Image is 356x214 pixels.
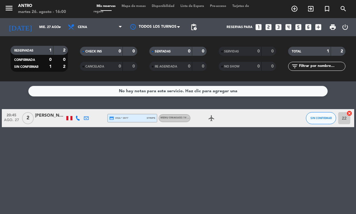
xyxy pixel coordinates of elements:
i: cancel [346,110,352,116]
i: looks_5 [294,23,302,31]
span: Pre-acceso [207,5,229,8]
i: search [340,5,347,12]
strong: 0 [271,49,275,53]
span: Reservas para [227,25,253,29]
strong: 0 [188,49,190,53]
strong: 0 [119,64,121,68]
span: 2 [22,112,34,124]
i: menu [5,4,14,13]
span: MENU OMAKASE (14 PASOS) [161,117,196,119]
strong: 2 [63,65,67,69]
i: add_box [314,23,322,31]
span: NO SHOW [224,65,240,68]
i: looks_3 [275,23,282,31]
span: RESERVAR MESA [286,4,303,14]
i: looks_one [255,23,262,31]
strong: 0 [132,49,136,53]
span: TOTAL [292,50,301,53]
div: ANTRO [18,3,66,9]
i: exit_to_app [307,5,314,12]
span: SERVIDAS [224,50,239,53]
i: [DATE] [5,20,36,34]
button: menu [5,4,14,15]
strong: 2 [63,48,67,52]
span: SIN CONFIRMAR [14,65,38,68]
i: turned_in_not [323,5,331,12]
span: CHECK INS [85,50,102,53]
input: Filtrar por nombre... [298,63,345,70]
i: filter_list [291,63,298,70]
span: SIN CONFIRMAR [310,116,332,120]
strong: 0 [119,49,121,53]
span: print [329,24,336,31]
strong: 0 [271,64,275,68]
strong: 0 [257,64,260,68]
span: BUSCAR [335,4,351,14]
span: Cena [78,25,87,29]
i: airplanemode_active [208,115,215,122]
div: LOG OUT [339,18,351,36]
i: looks_4 [284,23,292,31]
div: martes 26. agosto - 16:00 [18,9,66,15]
span: Mis reservas [94,5,119,8]
i: looks_two [265,23,272,31]
span: RE AGENDADA [155,65,177,68]
strong: 0 [132,64,136,68]
span: Disponibilidad [149,5,177,8]
i: power_settings_new [342,24,349,31]
div: [PERSON_NAME] [35,112,65,119]
span: 20:45 [4,111,19,118]
strong: 0 [63,58,67,62]
strong: 0 [257,49,260,53]
span: WALK IN [303,4,319,14]
i: add_circle_outline [291,5,298,12]
span: CANCELADA [85,65,104,68]
strong: 0 [202,49,205,53]
span: SENTADAS [155,50,171,53]
strong: 0 [202,64,205,68]
span: pending_actions [190,24,197,31]
span: ago. 27 [4,118,19,125]
strong: 1 [327,49,329,53]
span: Reserva especial [319,4,335,14]
span: visa * 3977 [109,116,128,121]
i: arrow_drop_down [56,24,63,31]
i: looks_6 [304,23,312,31]
strong: 0 [188,64,190,68]
div: No hay notas para este servicio. Haz clic para agregar una [119,88,237,95]
strong: 1 [49,48,52,52]
strong: 0 [49,58,52,62]
span: CONFIRMADA [14,58,35,61]
i: credit_card [109,116,114,121]
span: stripe [147,116,155,120]
span: RESERVADAS [14,49,33,52]
strong: 1 [49,65,52,69]
button: SIN CONFIRMAR [306,112,336,124]
strong: 2 [341,49,344,53]
span: Mapa de mesas [119,5,149,8]
span: Lista de Espera [177,5,207,8]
